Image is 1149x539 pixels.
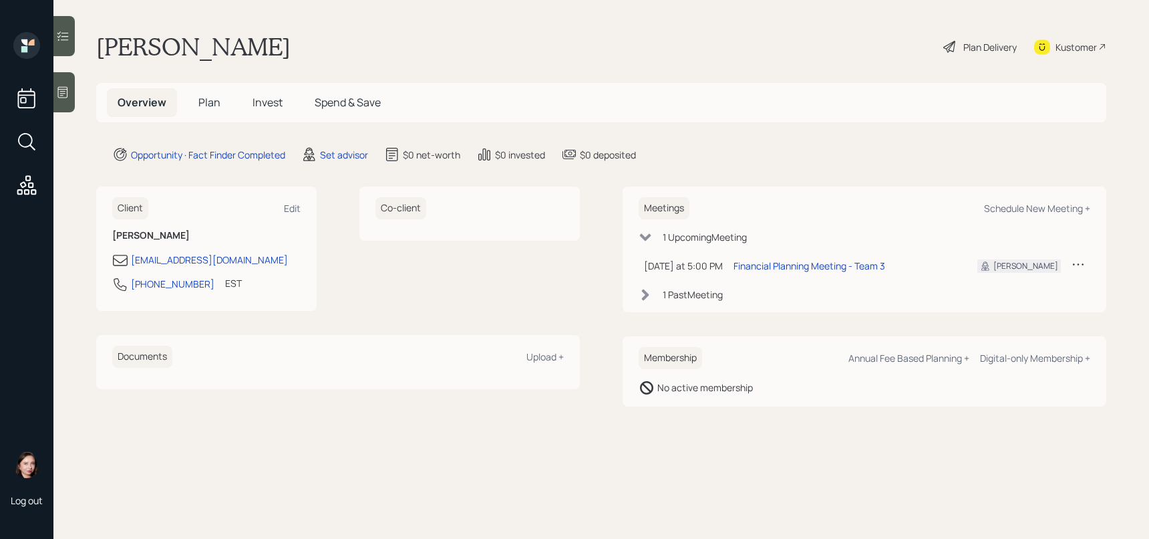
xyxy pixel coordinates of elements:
[13,451,40,478] img: aleksandra-headshot.png
[963,40,1017,54] div: Plan Delivery
[639,197,689,219] h6: Meetings
[320,148,368,162] div: Set advisor
[118,95,166,110] span: Overview
[225,276,242,290] div: EST
[580,148,636,162] div: $0 deposited
[1055,40,1097,54] div: Kustomer
[980,352,1090,364] div: Digital-only Membership +
[131,253,288,267] div: [EMAIL_ADDRESS][DOMAIN_NAME]
[253,95,283,110] span: Invest
[131,277,214,291] div: [PHONE_NUMBER]
[112,346,172,368] h6: Documents
[848,352,969,364] div: Annual Fee Based Planning +
[526,350,564,363] div: Upload +
[11,494,43,507] div: Log out
[663,230,747,244] div: 1 Upcoming Meeting
[644,259,723,273] div: [DATE] at 5:00 PM
[112,197,148,219] h6: Client
[131,148,285,162] div: Opportunity · Fact Finder Completed
[375,197,426,219] h6: Co-client
[495,148,545,162] div: $0 invested
[639,347,702,369] h6: Membership
[993,260,1058,272] div: [PERSON_NAME]
[657,381,753,395] div: No active membership
[96,32,291,62] h1: [PERSON_NAME]
[315,95,381,110] span: Spend & Save
[284,202,301,215] div: Edit
[663,288,723,302] div: 1 Past Meeting
[198,95,220,110] span: Plan
[984,202,1090,215] div: Schedule New Meeting +
[112,230,301,241] h6: [PERSON_NAME]
[403,148,460,162] div: $0 net-worth
[733,259,885,273] div: Financial Planning Meeting - Team 3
